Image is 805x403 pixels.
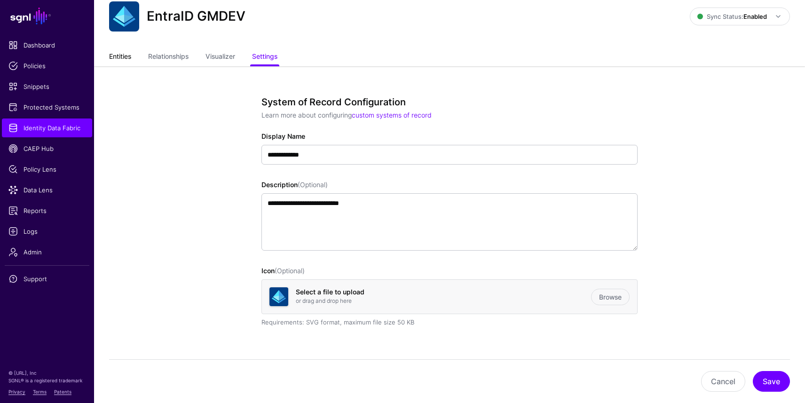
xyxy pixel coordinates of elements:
a: Dashboard [2,36,92,55]
a: Logs [2,222,92,241]
span: Identity Data Fabric [8,123,86,133]
a: Policy Lens [2,160,92,179]
a: Settings [252,48,277,66]
a: Browse [591,289,630,305]
span: Sync Status: [697,13,767,20]
a: Identity Data Fabric [2,119,92,137]
p: SGNL® is a registered trademark [8,377,86,384]
p: Learn more about configuring [261,110,638,120]
p: © [URL], Inc [8,369,86,377]
a: Snippets [2,77,92,96]
img: svg+xml;base64,PHN2ZyB3aWR0aD0iNjQiIGhlaWdodD0iNjQiIHZpZXdCb3g9IjAgMCA2NCA2NCIgZmlsbD0ibm9uZSIgeG... [269,287,288,306]
button: Cancel [701,371,745,392]
div: Requirements: SVG format, maximum file size 50 KB [261,318,638,327]
label: Description [261,180,328,190]
span: CAEP Hub [8,144,86,153]
span: Support [8,274,86,284]
span: Policies [8,61,86,71]
a: Policies [2,56,92,75]
h3: System of Record Configuration [261,96,638,108]
a: Entities [109,48,131,66]
img: svg+xml;base64,PHN2ZyB3aWR0aD0iNjQiIGhlaWdodD0iNjQiIHZpZXdCb3g9IjAgMCA2NCA2NCIgZmlsbD0ibm9uZSIgeG... [109,1,139,32]
span: Reports [8,206,86,215]
h2: EntraID GMDEV [147,8,245,24]
strong: Enabled [743,13,767,20]
span: (Optional) [275,267,305,275]
a: Visualizer [205,48,235,66]
label: Icon [261,266,305,276]
a: Admin [2,243,92,261]
span: Admin [8,247,86,257]
a: Data Lens [2,181,92,199]
span: Logs [8,227,86,236]
span: (Optional) [298,181,328,189]
a: SGNL [6,6,88,26]
a: CAEP Hub [2,139,92,158]
span: Data Lens [8,185,86,195]
a: Protected Systems [2,98,92,117]
a: Patents [54,389,71,395]
button: Save [753,371,790,392]
p: or drag and drop here [296,297,591,305]
a: Privacy [8,389,25,395]
label: Display Name [261,131,305,141]
h4: Select a file to upload [296,288,591,296]
a: Relationships [148,48,189,66]
a: Reports [2,201,92,220]
span: Dashboard [8,40,86,50]
a: custom systems of record [352,111,432,119]
span: Snippets [8,82,86,91]
span: Protected Systems [8,103,86,112]
a: Terms [33,389,47,395]
span: Policy Lens [8,165,86,174]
